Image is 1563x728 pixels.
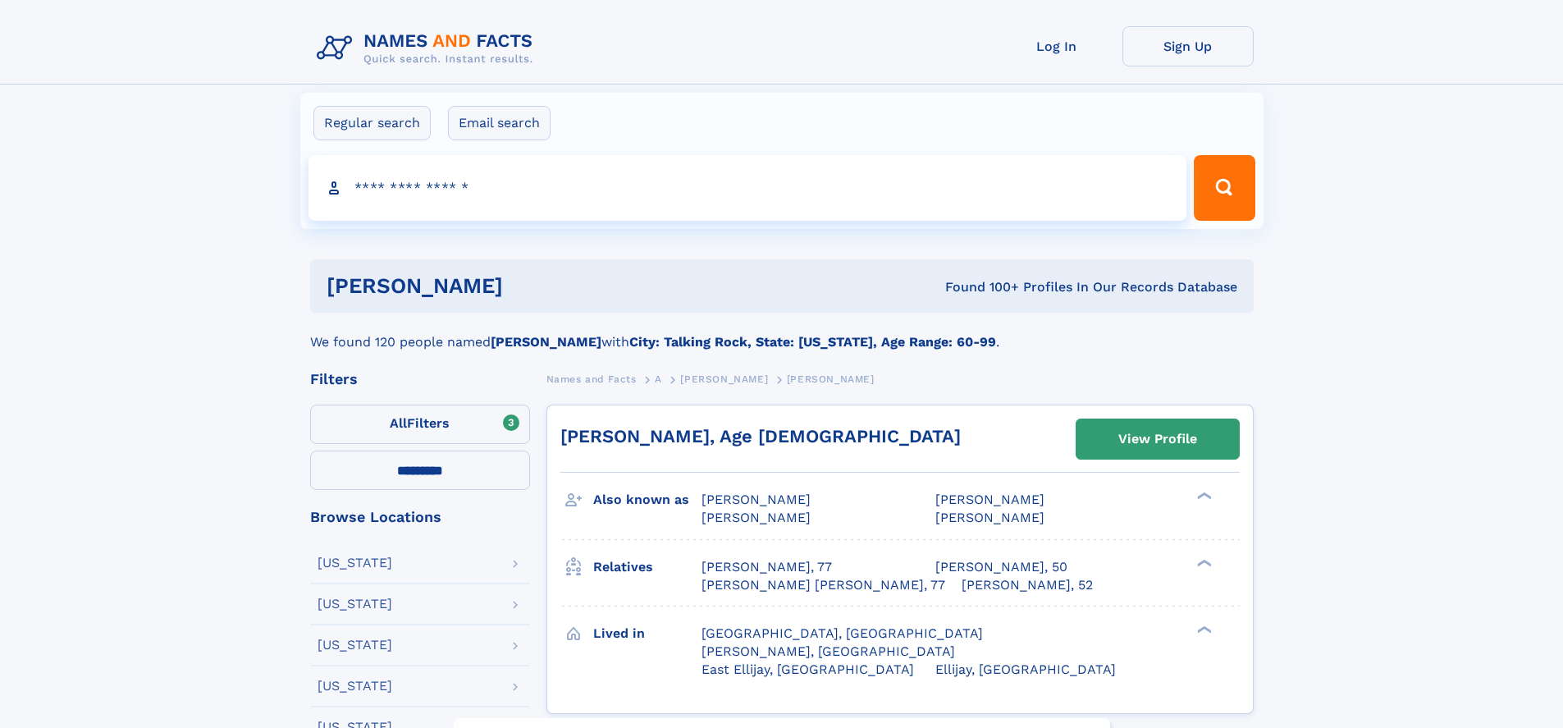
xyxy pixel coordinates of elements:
span: [PERSON_NAME] [702,510,811,525]
a: [PERSON_NAME], Age [DEMOGRAPHIC_DATA] [560,426,961,446]
input: search input [308,155,1187,221]
span: [PERSON_NAME] [680,373,768,385]
span: Ellijay, [GEOGRAPHIC_DATA] [935,662,1116,677]
span: [PERSON_NAME], [GEOGRAPHIC_DATA] [702,643,955,659]
div: Browse Locations [310,510,530,524]
div: We found 120 people named with . [310,313,1254,352]
div: ❯ [1193,491,1213,501]
span: East Ellijay, [GEOGRAPHIC_DATA] [702,662,914,677]
span: [GEOGRAPHIC_DATA], [GEOGRAPHIC_DATA] [702,625,983,641]
a: Log In [991,26,1122,66]
b: City: Talking Rock, State: [US_STATE], Age Range: 60-99 [629,334,996,350]
span: A [655,373,662,385]
a: [PERSON_NAME] [680,369,768,389]
h3: Lived in [593,620,702,648]
label: Email search [448,106,551,140]
a: View Profile [1076,419,1239,459]
div: Found 100+ Profiles In Our Records Database [724,278,1237,296]
a: [PERSON_NAME] [PERSON_NAME], 77 [702,576,945,594]
span: [PERSON_NAME] [787,373,875,385]
a: Names and Facts [546,369,637,389]
img: Logo Names and Facts [310,26,546,71]
div: Filters [310,372,530,387]
div: View Profile [1118,420,1197,458]
a: [PERSON_NAME], 77 [702,558,832,576]
span: [PERSON_NAME] [935,510,1044,525]
a: [PERSON_NAME], 50 [935,558,1067,576]
a: Sign Up [1122,26,1254,66]
div: [US_STATE] [318,680,392,693]
button: Search Button [1194,155,1255,221]
a: A [655,369,662,389]
div: [US_STATE] [318,598,392,611]
label: Filters [310,405,530,444]
div: [US_STATE] [318,639,392,652]
div: ❯ [1193,557,1213,568]
label: Regular search [313,106,431,140]
span: All [390,415,407,431]
h3: Also known as [593,486,702,514]
span: [PERSON_NAME] [935,492,1044,507]
b: [PERSON_NAME] [491,334,601,350]
div: ❯ [1193,624,1213,634]
div: [US_STATE] [318,556,392,570]
h3: Relatives [593,553,702,581]
h1: [PERSON_NAME] [327,276,724,296]
span: [PERSON_NAME] [702,492,811,507]
a: [PERSON_NAME], 52 [962,576,1093,594]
